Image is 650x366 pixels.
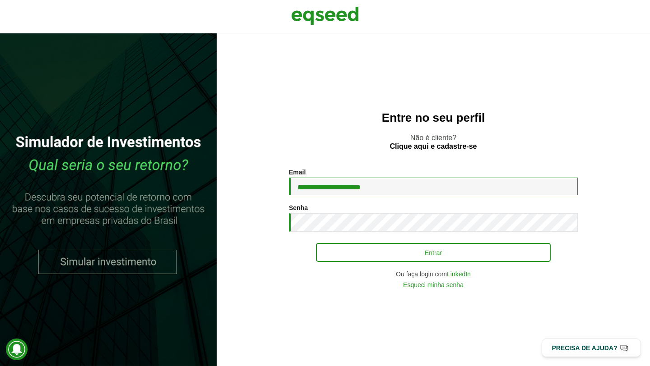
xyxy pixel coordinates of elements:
img: EqSeed Logo [291,5,359,27]
label: Senha [289,205,308,211]
div: Ou faça login com [289,271,578,277]
a: Esqueci minha senha [403,282,464,288]
a: Clique aqui e cadastre-se [390,143,477,150]
p: Não é cliente? [235,133,632,151]
a: LinkedIn [447,271,471,277]
h2: Entre no seu perfil [235,111,632,124]
label: Email [289,169,306,175]
button: Entrar [316,243,551,262]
